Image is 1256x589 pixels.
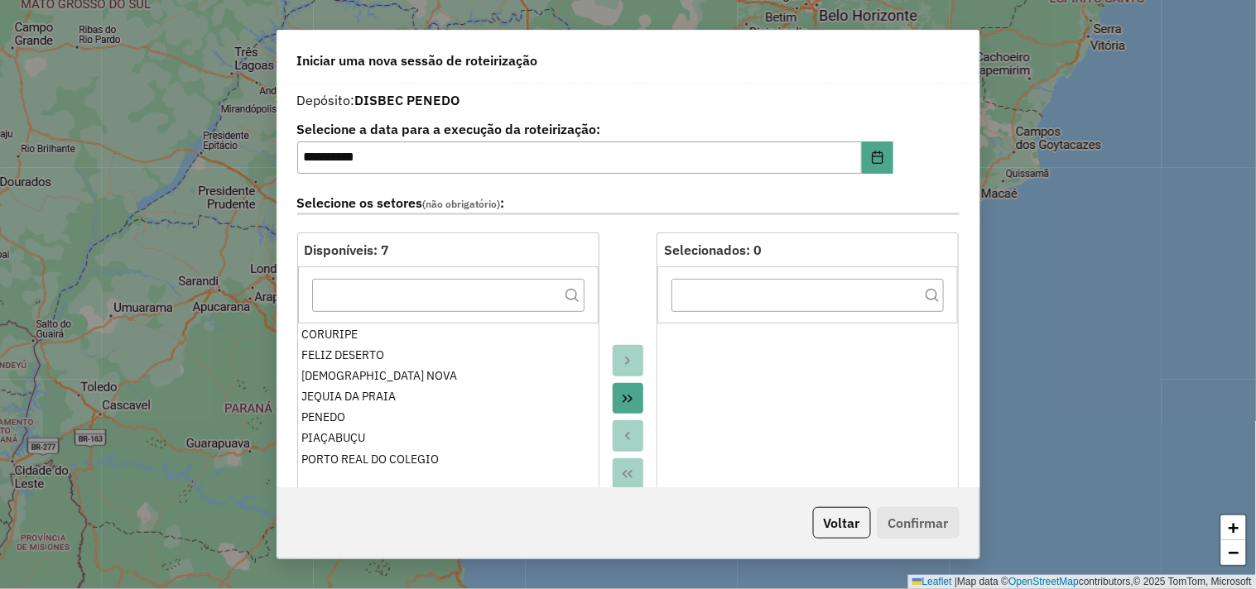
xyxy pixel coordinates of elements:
div: [DEMOGRAPHIC_DATA] NOVA [301,367,594,385]
label: Selecione a data para a execução da roteirização: [297,119,893,139]
a: Zoom out [1221,540,1246,565]
strong: DISBEC PENEDO [355,92,460,108]
span: + [1229,517,1239,538]
a: OpenStreetMap [1009,576,1080,587]
div: FELIZ DESERTO [301,347,594,364]
div: PORTO REAL DO COLEGIO [301,451,594,468]
div: Disponíveis: 7 [305,240,592,260]
span: | [955,576,957,587]
div: CORURIPE [301,326,594,343]
span: Iniciar uma nova sessão de roteirização [297,50,538,70]
button: Voltar [813,507,871,539]
a: Zoom in [1221,515,1246,540]
div: Map data © contributors,© 2025 TomTom, Microsoft [908,575,1256,589]
button: Move All to Target [613,383,644,414]
div: PENEDO [301,409,594,426]
div: PIAÇABUÇU [301,429,594,447]
span: − [1229,542,1239,563]
label: Selecione os setores : [297,193,960,215]
div: Depósito: [297,90,960,110]
div: JEQUIA DA PRAIA [301,388,594,405]
a: Leaflet [912,576,952,587]
span: (não obrigatório) [423,198,501,210]
div: Selecionados: 0 [664,240,951,260]
button: Choose Date [862,141,893,175]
